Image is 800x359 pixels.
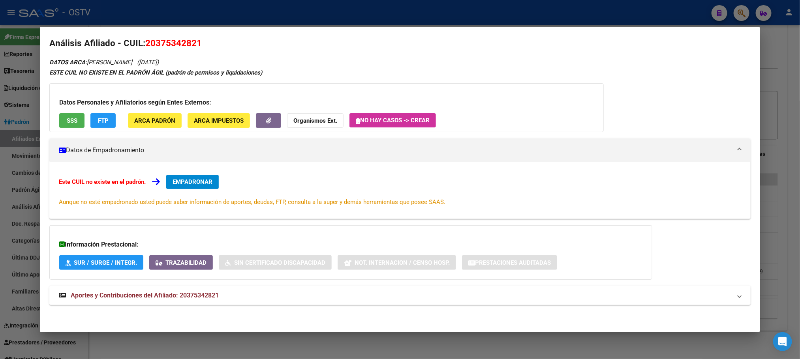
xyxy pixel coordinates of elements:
h3: Información Prestacional: [59,240,642,249]
mat-expansion-panel-header: Datos de Empadronamiento [49,138,750,162]
span: [PERSON_NAME] [49,59,132,66]
span: SUR / SURGE / INTEGR. [74,259,137,266]
button: Not. Internacion / Censo Hosp. [338,255,456,270]
strong: ESTE CUIL NO EXISTE EN EL PADRÓN ÁGIL (padrón de permisos y liquidaciones) [49,69,262,76]
span: ARCA Padrón [134,117,175,124]
button: Trazabilidad [149,255,213,270]
span: Aportes y Contribuciones del Afiliado: 20375342821 [71,292,219,299]
span: Not. Internacion / Censo Hosp. [355,259,450,266]
span: FTP [98,117,109,124]
button: Organismos Ext. [287,113,344,128]
strong: Organismos Ext. [293,117,337,124]
span: EMPADRONAR [173,178,212,185]
mat-panel-title: Datos de Empadronamiento [59,146,731,155]
span: Prestaciones Auditadas [475,259,551,266]
span: SSS [67,117,77,124]
button: FTP [90,113,116,128]
button: SSS [59,113,85,128]
span: ([DATE]) [137,59,159,66]
span: ARCA Impuestos [194,117,244,124]
h2: Análisis Afiliado - CUIL: [49,37,750,50]
button: ARCA Padrón [128,113,182,128]
mat-expansion-panel-header: Aportes y Contribuciones del Afiliado: 20375342821 [49,286,750,305]
strong: DATOS ARCA: [49,59,87,66]
button: ARCA Impuestos [188,113,250,128]
span: 20375342821 [145,38,202,48]
div: Datos de Empadronamiento [49,162,750,219]
div: Open Intercom Messenger [773,332,792,351]
button: Prestaciones Auditadas [462,255,557,270]
button: No hay casos -> Crear [349,113,436,127]
button: SUR / SURGE / INTEGR. [59,255,143,270]
h3: Datos Personales y Afiliatorios según Entes Externos: [59,98,594,107]
button: Sin Certificado Discapacidad [219,255,332,270]
span: No hay casos -> Crear [356,117,430,124]
button: EMPADRONAR [166,175,219,189]
span: Sin Certificado Discapacidad [234,259,325,266]
strong: Este CUIL no existe en el padrón. [59,178,146,185]
span: Aunque no esté empadronado usted puede saber información de aportes, deudas, FTP, consulta a la s... [59,198,445,206]
span: Trazabilidad [165,259,207,266]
